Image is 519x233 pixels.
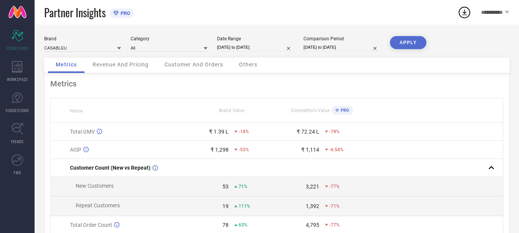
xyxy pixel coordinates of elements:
span: Customer And Orders [164,61,223,68]
span: Revenue And Pricing [93,61,149,68]
span: Others [239,61,257,68]
span: TRENDS [11,139,24,144]
div: 78 [222,222,229,228]
button: APPLY [390,36,426,49]
div: 53 [222,183,229,190]
span: -77% [329,184,340,189]
span: -71% [329,203,340,209]
div: Comparison Period [303,36,380,41]
div: 3,221 [306,183,319,190]
input: Select comparison period [303,43,380,51]
span: Metrics [56,61,77,68]
span: PRO [339,108,349,113]
span: PRO [119,10,130,16]
span: FWD [14,170,21,175]
span: -78% [329,129,340,134]
span: Customer Count (New vs Repeat) [70,165,151,171]
span: 111% [239,203,250,209]
div: Date Range [217,36,294,41]
input: Select date range [217,43,294,51]
span: SCORECARDS [6,45,29,51]
span: Total Order Count [70,222,112,228]
div: Category [131,36,207,41]
span: Total GMV [70,129,95,135]
div: ₹ 1.39 L [209,129,229,135]
span: Brand Value [219,108,244,113]
span: New Customers [76,183,114,189]
div: Open download list [458,5,471,19]
div: Brand [44,36,121,41]
span: Repeat Customers [76,202,120,208]
div: ₹ 1,298 [211,147,229,153]
div: 4,795 [306,222,319,228]
span: -53% [239,147,249,152]
span: WORKSPACE [7,76,28,82]
span: SUGGESTIONS [6,107,29,113]
span: Competitors Value [291,108,330,113]
span: Partner Insights [44,5,106,20]
div: Metrics [50,79,503,88]
div: ₹ 1,114 [301,147,319,153]
span: 63% [239,222,247,228]
div: 1,392 [306,203,319,209]
span: 71% [239,184,247,189]
span: -18% [239,129,249,134]
div: ₹ 72.24 L [297,129,319,135]
span: -77% [329,222,340,228]
span: -6.54% [329,147,343,152]
div: 19 [222,203,229,209]
span: Name [70,108,83,114]
span: AISP [70,147,81,153]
